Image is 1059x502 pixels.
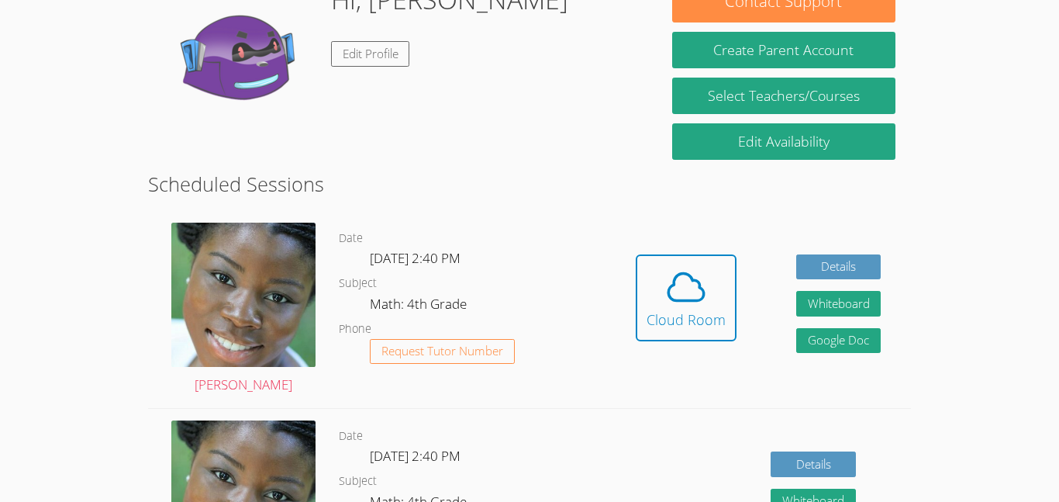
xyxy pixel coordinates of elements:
a: Google Doc [796,328,881,354]
a: Select Teachers/Courses [672,78,895,114]
button: Request Tutor Number [370,339,515,365]
h2: Scheduled Sessions [148,169,911,199]
dt: Subject [339,472,377,491]
span: Request Tutor Number [381,345,503,357]
a: [PERSON_NAME] [171,223,316,396]
button: Whiteboard [796,291,881,317]
a: Edit Availability [672,123,895,160]
button: Cloud Room [636,254,736,341]
dt: Date [339,427,363,446]
span: [DATE] 2:40 PM [370,249,461,267]
span: [DATE] 2:40 PM [370,447,461,465]
a: Details [796,254,881,280]
a: Edit Profile [331,41,410,67]
dt: Date [339,229,363,248]
a: Details [771,452,856,477]
button: Create Parent Account [672,32,895,68]
dt: Subject [339,274,377,293]
dd: Math: 4th Grade [370,293,470,320]
img: 1000004422.jpg [171,223,316,367]
dt: Phone [339,320,371,339]
div: Cloud Room [647,309,726,331]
